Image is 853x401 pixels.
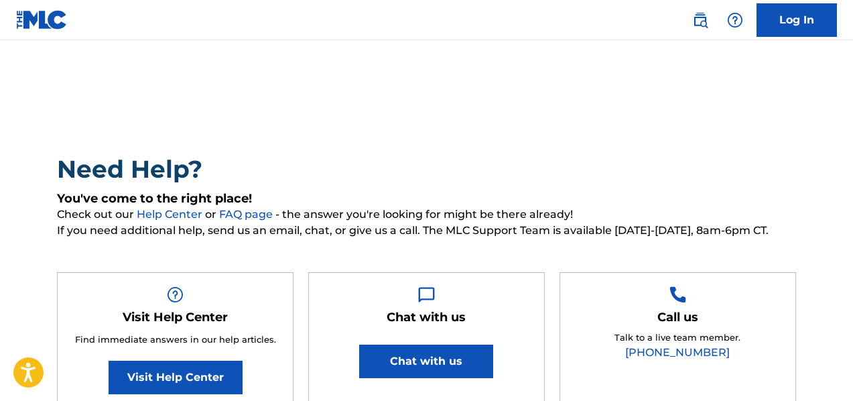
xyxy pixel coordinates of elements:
span: Find immediate answers in our help articles. [75,334,276,345]
img: help [727,12,743,28]
a: Help Center [137,208,205,221]
span: Check out our or - the answer you're looking for might be there already! [57,207,796,223]
a: FAQ page [219,208,275,221]
h5: You've come to the right place! [57,191,796,207]
img: Help Box Image [669,286,686,303]
h5: Call us [657,310,698,325]
a: [PHONE_NUMBER] [625,346,730,359]
img: Help Box Image [167,286,184,303]
img: search [692,12,708,28]
img: Help Box Image [418,286,435,303]
a: Visit Help Center [109,361,243,394]
button: Chat with us [359,345,493,378]
a: Log In [757,3,837,37]
h5: Chat with us [387,310,466,325]
img: MLC Logo [16,10,68,30]
p: Talk to a live team member. [614,331,740,345]
a: Public Search [687,7,714,34]
span: If you need additional help, send us an email, chat, or give us a call. The MLC Support Team is a... [57,223,796,239]
h2: Need Help? [57,154,796,184]
h5: Visit Help Center [123,310,228,325]
div: Help [722,7,748,34]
